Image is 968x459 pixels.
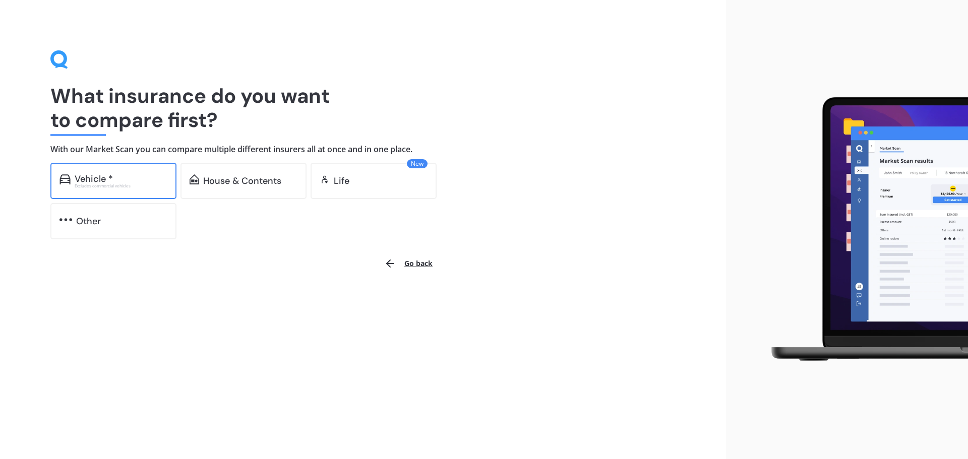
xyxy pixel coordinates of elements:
[203,176,281,186] div: House & Contents
[320,174,330,184] img: life.f720d6a2d7cdcd3ad642.svg
[334,176,349,186] div: Life
[59,215,72,225] img: other.81dba5aafe580aa69f38.svg
[76,216,101,226] div: Other
[75,174,113,184] div: Vehicle *
[50,84,676,132] h1: What insurance do you want to compare first?
[378,251,439,276] button: Go back
[190,174,199,184] img: home-and-contents.b802091223b8502ef2dd.svg
[50,144,676,155] h4: With our Market Scan you can compare multiple different insurers all at once and in one place.
[407,159,428,168] span: New
[59,174,71,184] img: car.f15378c7a67c060ca3f3.svg
[757,91,968,368] img: laptop.webp
[75,184,167,188] div: Excludes commercial vehicles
